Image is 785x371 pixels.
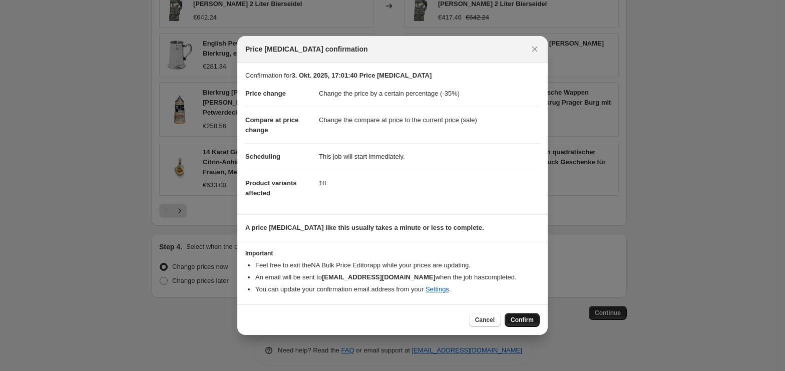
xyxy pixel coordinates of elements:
[426,285,449,293] a: Settings
[245,249,540,257] h3: Important
[255,272,540,282] li: An email will be sent to when the job has completed .
[245,90,286,97] span: Price change
[245,153,280,160] span: Scheduling
[475,316,495,324] span: Cancel
[291,72,432,79] b: 3. Okt. 2025, 17:01:40 Price [MEDICAL_DATA]
[319,143,540,170] dd: This job will start immediately.
[319,81,540,107] dd: Change the price by a certain percentage (-35%)
[319,107,540,133] dd: Change the compare at price to the current price (sale)
[255,284,540,294] li: You can update your confirmation email address from your .
[319,170,540,196] dd: 18
[245,116,298,134] span: Compare at price change
[245,224,484,231] b: A price [MEDICAL_DATA] like this usually takes a minute or less to complete.
[322,273,436,281] b: [EMAIL_ADDRESS][DOMAIN_NAME]
[528,42,542,56] button: Close
[511,316,534,324] span: Confirm
[245,44,368,54] span: Price [MEDICAL_DATA] confirmation
[469,313,501,327] button: Cancel
[255,260,540,270] li: Feel free to exit the NA Bulk Price Editor app while your prices are updating.
[245,179,297,197] span: Product variants affected
[245,71,540,81] p: Confirmation for
[505,313,540,327] button: Confirm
